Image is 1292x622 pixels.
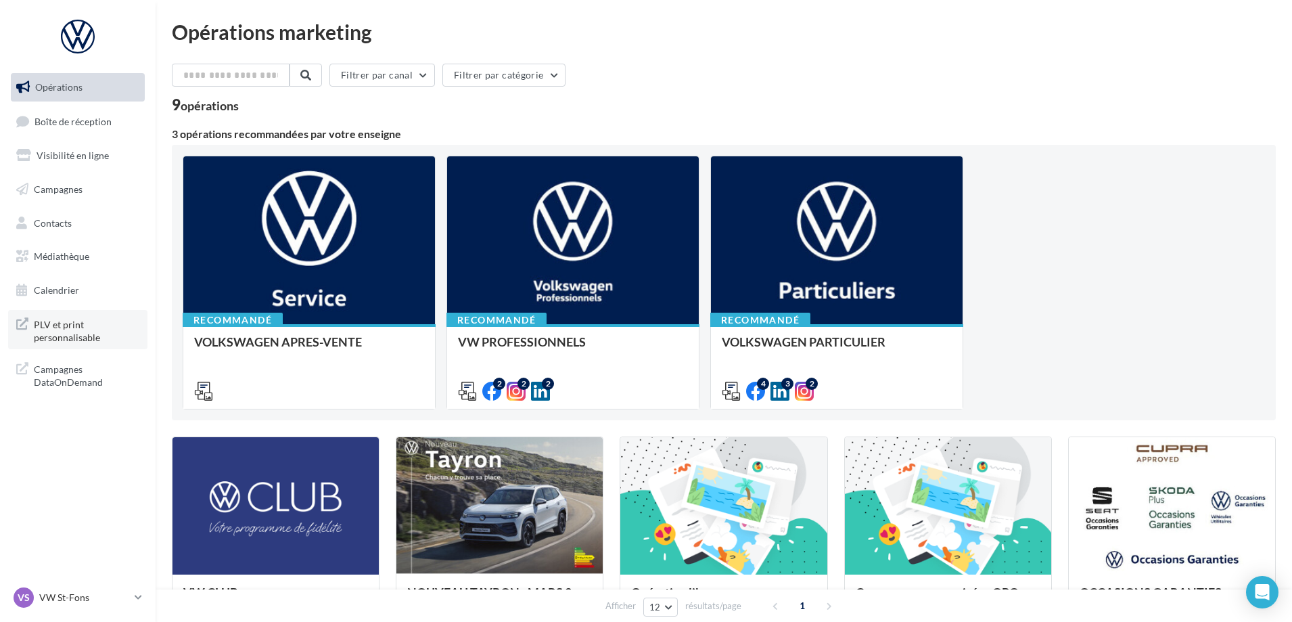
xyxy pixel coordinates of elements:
div: Recommandé [446,313,547,328]
a: Opérations [8,73,147,102]
a: PLV et print personnalisable [8,310,147,350]
span: Campagnes [34,183,83,195]
a: Contacts [8,209,147,238]
div: NOUVEAU TAYRON - MARS 2025 [407,585,592,613]
div: 9 [172,97,239,112]
div: Opération libre [631,585,816,613]
span: Calendrier [34,284,79,296]
div: VW PROFESSIONNELS [458,335,688,362]
div: Recommandé [710,313,810,328]
span: Boîte de réception [34,115,112,127]
a: VS VW St-Fons [11,585,145,610]
span: résultats/page [685,600,741,613]
span: 12 [649,602,661,613]
a: Médiathèque [8,242,147,271]
a: Campagnes DataOnDemand [8,355,147,395]
div: 3 [781,378,793,390]
span: VS [18,591,30,604]
div: 2 [517,378,530,390]
div: VOLKSWAGEN APRES-VENTE [194,335,424,362]
div: Recommandé [183,313,283,328]
div: 2 [493,378,505,390]
span: PLV et print personnalisable [34,315,139,345]
span: Médiathèque [34,250,89,262]
button: Filtrer par catégorie [442,64,566,87]
span: Contacts [34,217,72,228]
a: Calendrier [8,276,147,305]
span: 1 [791,595,813,617]
a: Visibilité en ligne [8,141,147,170]
div: VOLKSWAGEN PARTICULIER [722,335,952,362]
a: Campagnes [8,175,147,204]
div: opérations [181,99,239,112]
span: Visibilité en ligne [37,150,109,161]
div: 2 [542,378,554,390]
div: OCCASIONS GARANTIES [1080,585,1264,613]
div: Open Intercom Messenger [1246,576,1278,608]
div: VW CLUB [183,585,368,613]
button: Filtrer par canal [329,64,435,87]
span: Opérations [35,81,83,93]
button: 12 [643,598,678,617]
span: Afficher [605,600,636,613]
div: Opérations marketing [172,22,1276,42]
span: Campagnes DataOnDemand [34,360,139,389]
div: 3 opérations recommandées par votre enseigne [172,129,1276,139]
div: 4 [757,378,769,390]
a: Boîte de réception [8,107,147,136]
div: Campagnes sponsorisées OPO [856,585,1040,613]
div: 2 [806,378,818,390]
p: VW St-Fons [39,591,129,604]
